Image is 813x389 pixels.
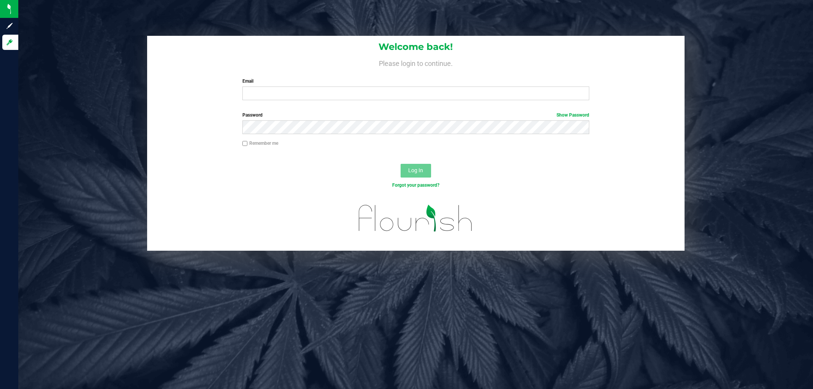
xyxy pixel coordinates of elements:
[6,22,13,30] inline-svg: Sign up
[6,38,13,46] inline-svg: Log in
[242,141,248,146] input: Remember me
[401,164,431,178] button: Log In
[242,112,263,118] span: Password
[408,167,423,173] span: Log In
[242,78,589,85] label: Email
[348,197,483,240] img: flourish_logo.svg
[147,42,685,52] h1: Welcome back!
[556,112,589,118] a: Show Password
[147,58,685,67] h4: Please login to continue.
[242,140,278,147] label: Remember me
[392,182,439,188] a: Forgot your password?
